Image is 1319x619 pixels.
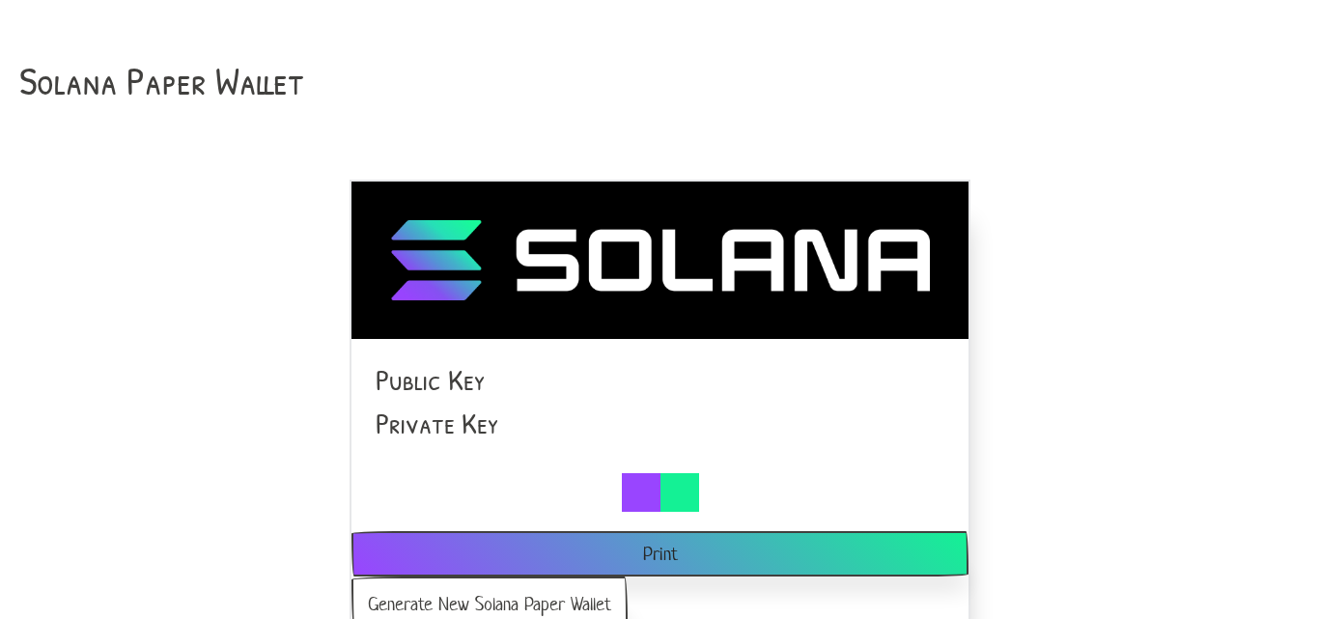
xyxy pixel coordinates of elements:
[351,531,968,577] button: Print
[376,363,944,397] h4: Public Key
[351,182,968,339] img: Card example image
[19,58,1300,102] h3: Solana Paper Wallet
[376,407,944,440] h4: Private Key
